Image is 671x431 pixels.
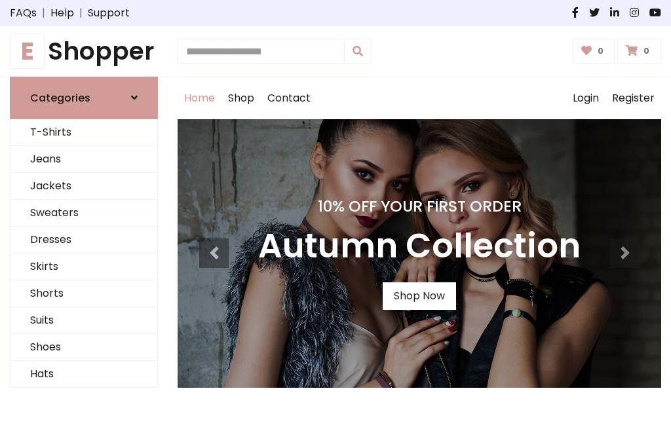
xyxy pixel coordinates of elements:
span: E [10,33,45,69]
span: 0 [594,45,607,57]
a: Skirts [10,253,157,280]
span: | [37,5,50,21]
a: Sweaters [10,200,157,227]
a: Shoes [10,334,157,361]
span: | [74,5,88,21]
a: Shorts [10,280,157,307]
a: Dresses [10,227,157,253]
h4: 10% Off Your First Order [258,197,581,216]
a: Register [605,77,661,119]
h3: Autumn Collection [258,226,581,267]
span: 0 [640,45,653,57]
a: Shop [221,77,261,119]
a: Shop Now [383,282,456,310]
a: Suits [10,307,157,334]
a: Help [50,5,74,21]
a: Home [178,77,221,119]
a: T-Shirts [10,119,157,146]
a: FAQs [10,5,37,21]
a: 0 [573,39,615,64]
a: Jeans [10,146,157,173]
a: Support [88,5,130,21]
h6: Categories [30,92,90,104]
a: EShopper [10,37,158,66]
h1: Shopper [10,37,158,66]
a: Contact [261,77,317,119]
a: Login [566,77,605,119]
a: Hats [10,361,157,388]
a: 0 [617,39,661,64]
a: Categories [10,77,158,119]
a: Jackets [10,173,157,200]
